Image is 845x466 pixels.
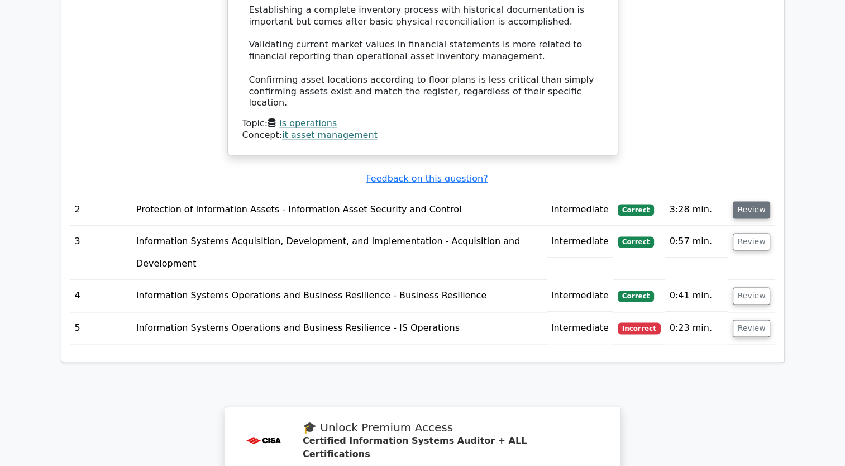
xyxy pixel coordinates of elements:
td: 0:23 min. [665,312,728,344]
button: Review [733,287,771,305]
a: is operations [279,118,337,129]
td: 5 [70,312,132,344]
td: Intermediate [547,226,613,258]
td: Intermediate [547,194,613,226]
td: 2 [70,194,132,226]
div: Concept: [242,130,603,141]
td: 0:41 min. [665,280,728,312]
span: Correct [618,204,654,215]
td: Protection of Information Assets - Information Asset Security and Control [132,194,547,226]
td: 4 [70,280,132,312]
a: it asset management [282,130,378,140]
span: Correct [618,291,654,302]
td: Intermediate [547,312,613,344]
td: Information Systems Operations and Business Resilience - IS Operations [132,312,547,344]
a: Feedback on this question? [366,173,488,184]
button: Review [733,320,771,337]
button: Review [733,201,771,218]
span: Incorrect [618,322,661,334]
td: 3 [70,226,132,280]
div: Topic: [242,118,603,130]
td: Information Systems Acquisition, Development, and Implementation - Acquisition and Development [132,226,547,280]
button: Review [733,233,771,250]
td: 3:28 min. [665,194,728,226]
td: Intermediate [547,280,613,312]
td: Information Systems Operations and Business Resilience - Business Resilience [132,280,547,312]
td: 0:57 min. [665,226,728,258]
span: Correct [618,236,654,248]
